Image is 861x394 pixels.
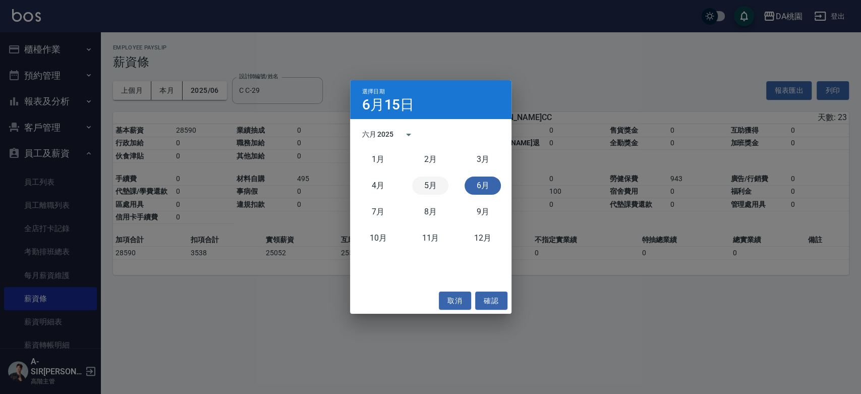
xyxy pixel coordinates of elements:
button: 七月 [360,203,396,221]
button: 八月 [412,203,448,221]
button: 一月 [360,150,396,168]
h4: 6月15日 [362,99,415,111]
button: 四月 [360,177,396,195]
button: 六月 [465,177,501,195]
span: 選擇日期 [362,88,385,95]
button: 十二月 [465,229,501,247]
button: calendar view is open, switch to year view [396,123,421,147]
div: 六月 2025 [362,129,394,140]
button: 二月 [412,150,448,168]
button: 十一月 [412,229,448,247]
button: 十月 [360,229,396,247]
button: 五月 [412,177,448,195]
button: 九月 [465,203,501,221]
button: 三月 [465,150,501,168]
button: 取消 [439,292,471,310]
button: 確認 [475,292,507,310]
